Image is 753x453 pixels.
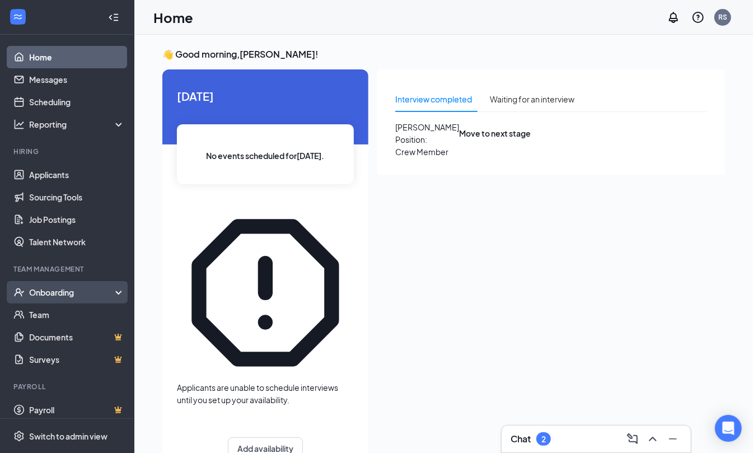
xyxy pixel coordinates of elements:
[29,119,125,130] div: Reporting
[13,382,123,391] div: Payroll
[718,12,727,22] div: RS
[12,11,24,22] svg: WorkstreamLogo
[29,186,125,208] a: Sourcing Tools
[664,430,682,448] button: Minimize
[395,133,459,146] p: Position:
[13,119,25,130] svg: Analysis
[666,432,680,446] svg: Minimize
[490,93,574,105] div: Waiting for an interview
[13,287,25,298] svg: UserCheck
[29,348,125,371] a: SurveysCrown
[667,11,680,24] svg: Notifications
[13,264,123,274] div: Team Management
[459,121,531,145] button: Move to next stage
[29,164,125,186] a: Applicants
[177,381,354,406] div: Applicants are unable to schedule interviews until you set up your availability.
[715,415,742,442] div: Open Intercom Messenger
[29,399,125,421] a: PayrollCrown
[395,121,459,133] span: [PERSON_NAME]
[646,432,660,446] svg: ChevronUp
[162,48,725,60] h3: 👋 Good morning, [PERSON_NAME] !
[13,147,123,156] div: Hiring
[177,87,354,105] span: [DATE]
[29,46,125,68] a: Home
[29,208,125,231] a: Job Postings
[108,12,119,23] svg: Collapse
[29,231,125,253] a: Talent Network
[29,431,107,442] div: Switch to admin view
[29,326,125,348] a: DocumentsCrown
[29,91,125,113] a: Scheduling
[153,8,193,27] h1: Home
[177,204,354,381] svg: Error
[29,68,125,91] a: Messages
[395,146,459,158] p: Crew Member
[691,11,705,24] svg: QuestionInfo
[511,433,531,445] h3: Chat
[395,93,472,105] div: Interview completed
[644,430,662,448] button: ChevronUp
[624,430,642,448] button: ComposeMessage
[207,150,325,162] span: No events scheduled for [DATE] .
[626,432,639,446] svg: ComposeMessage
[29,287,115,298] div: Onboarding
[29,303,125,326] a: Team
[13,431,25,442] svg: Settings
[541,435,546,444] div: 2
